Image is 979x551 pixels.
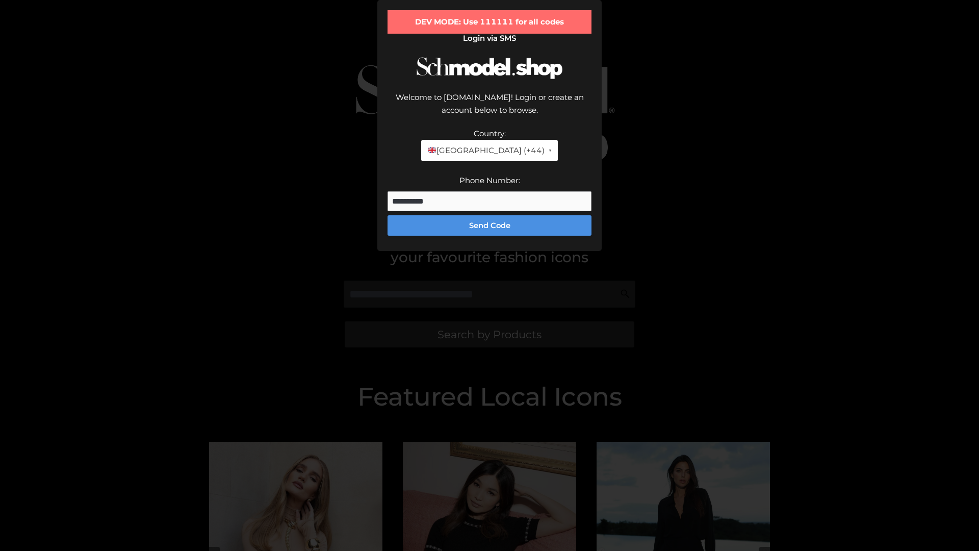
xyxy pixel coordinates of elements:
span: [GEOGRAPHIC_DATA] (+44) [427,144,544,157]
button: Send Code [388,215,591,236]
div: Welcome to [DOMAIN_NAME]! Login or create an account below to browse. [388,91,591,127]
label: Phone Number: [459,176,520,185]
label: Country: [474,129,506,138]
img: Schmodel Logo [413,48,566,88]
h2: Login via SMS [388,34,591,43]
div: DEV MODE: Use 111111 for all codes [388,10,591,34]
img: 🇬🇧 [428,146,436,154]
